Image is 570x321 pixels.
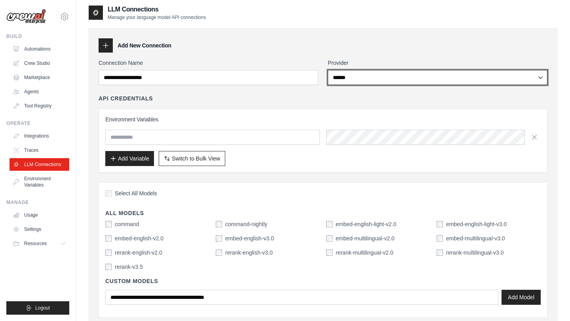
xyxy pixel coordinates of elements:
[24,240,47,247] span: Resources
[9,223,69,236] a: Settings
[216,249,222,256] input: rerank-english-v3.0
[9,130,69,142] a: Integrations
[336,220,396,228] label: embed-english-light-v2.0
[35,305,50,311] span: Logout
[6,199,69,206] div: Manage
[9,85,69,98] a: Agents
[9,172,69,191] a: Environment Variables
[9,144,69,157] a: Traces
[326,221,332,227] input: embed-english-light-v2.0
[225,234,274,242] label: embed-english-v3.0
[105,249,112,256] input: rerank-english-v2.0
[336,249,393,257] label: rerank-multilingual-v2.0
[99,59,318,67] label: Connection Name
[6,9,46,24] img: Logo
[118,42,171,49] h3: Add New Connection
[9,43,69,55] a: Automations
[328,59,547,67] label: Provider
[9,100,69,112] a: Tool Registry
[115,189,157,197] span: Select All Models
[172,155,220,162] span: Switch to Bulk View
[216,235,222,242] input: embed-english-v3.0
[437,235,443,242] input: embed-multilingual-v3.0
[326,235,332,242] input: embed-multilingual-v2.0
[446,220,507,228] label: embed-english-light-v3.0
[115,220,139,228] label: command
[6,301,69,315] button: Logout
[105,221,112,227] input: command
[9,209,69,221] a: Usage
[9,71,69,84] a: Marketplace
[105,235,112,242] input: embed-english-v2.0
[6,33,69,40] div: Build
[105,277,541,285] h4: Custom Models
[9,57,69,70] a: Crew Studio
[99,94,153,102] h4: API Credentials
[216,221,222,227] input: command-nightly
[105,151,154,166] button: Add Variable
[108,14,206,21] p: Manage your language model API connections
[9,158,69,171] a: LLM Connections
[502,290,541,305] button: Add Model
[326,249,332,256] input: rerank-multilingual-v2.0
[105,190,112,196] input: Select All Models
[105,264,112,270] input: rerank-v3.5
[9,237,69,250] button: Resources
[115,263,143,271] label: rerank-v3.5
[446,234,505,242] label: embed-multilingual-v3.0
[115,249,162,257] label: rerank-english-v2.0
[437,249,443,256] input: rerank-multilingual-v3.0
[446,249,504,257] label: rerank-multilingual-v3.0
[437,221,443,227] input: embed-english-light-v3.0
[105,115,541,123] h3: Environment Variables
[225,249,273,257] label: rerank-english-v3.0
[159,151,225,166] button: Switch to Bulk View
[115,234,163,242] label: embed-english-v2.0
[105,209,541,217] h4: All Models
[6,120,69,127] div: Operate
[336,234,395,242] label: embed-multilingual-v2.0
[108,5,206,14] h2: LLM Connections
[225,220,268,228] label: command-nightly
